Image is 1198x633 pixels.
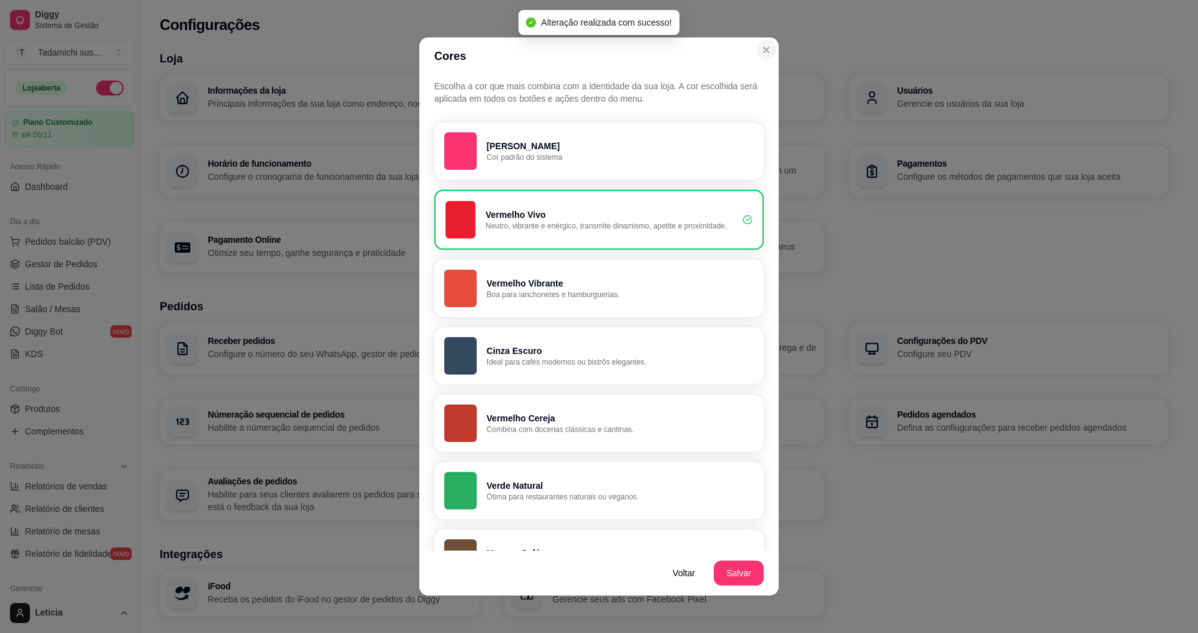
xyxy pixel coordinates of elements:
[487,479,754,492] p: Verde Natural
[485,221,733,231] p: Neutro, vibrante e enérgico, transmite dinamismo, apetite e proximidade.
[487,152,754,162] p: Cor padrão do sistema
[541,17,671,27] span: Alteração realizada com sucesso!
[434,122,764,180] button: [PERSON_NAME]Cor padrão do sistema
[487,277,754,290] p: Vermelho Vibrante
[434,462,764,519] button: Verde NaturalÓtima para restaurantes naturais ou veganos.
[487,547,754,559] p: Marrom Café
[485,209,733,221] p: Vermelho Vivo
[487,412,754,424] p: Vermelho Cereja
[487,140,754,152] p: [PERSON_NAME]
[419,37,779,75] header: Cores
[434,395,764,452] button: Vermelho CerejaCombina com docerias clássicas e cantinas.
[487,290,754,300] p: Boa para lanchonetes e hamburguerias.
[487,424,754,434] p: Combina com docerias clássicas e cantinas.
[434,327,764,385] button: Cinza EscuroIdeal para cafés modernos ou bistrôs elegantes.
[526,17,536,27] span: check-circle
[756,40,776,60] button: Close
[487,357,754,367] p: Ideal para cafés modernos ou bistrôs elegantes.
[659,561,709,586] button: Voltar
[434,260,764,317] button: Vermelho VibranteBoa para lanchonetes e hamburguerias.
[434,529,764,587] button: Marrom CaféPerfeita para cafeterias e confeitarias artesanais.
[714,561,764,586] button: Salvar
[487,345,754,357] p: Cinza Escuro
[487,492,754,502] p: Ótima para restaurantes naturais ou veganos.
[434,80,764,105] p: Escolha a cor que mais combina com a identidade da sua loja. A cor escolhida será aplicada em tod...
[434,190,764,250] button: Vermelho VivoNeutro, vibrante e enérgico, transmite dinamismo, apetite e proximidade.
